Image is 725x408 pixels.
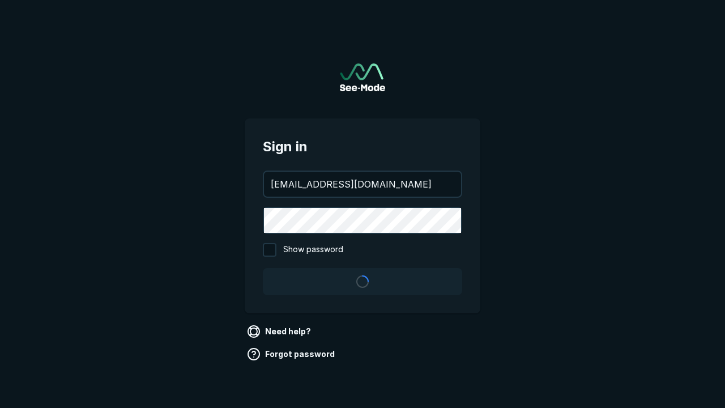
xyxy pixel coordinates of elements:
input: your@email.com [264,172,461,197]
a: Go to sign in [340,63,385,91]
img: See-Mode Logo [340,63,385,91]
span: Show password [283,243,343,257]
a: Forgot password [245,345,339,363]
a: Need help? [245,322,315,341]
span: Sign in [263,137,462,157]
